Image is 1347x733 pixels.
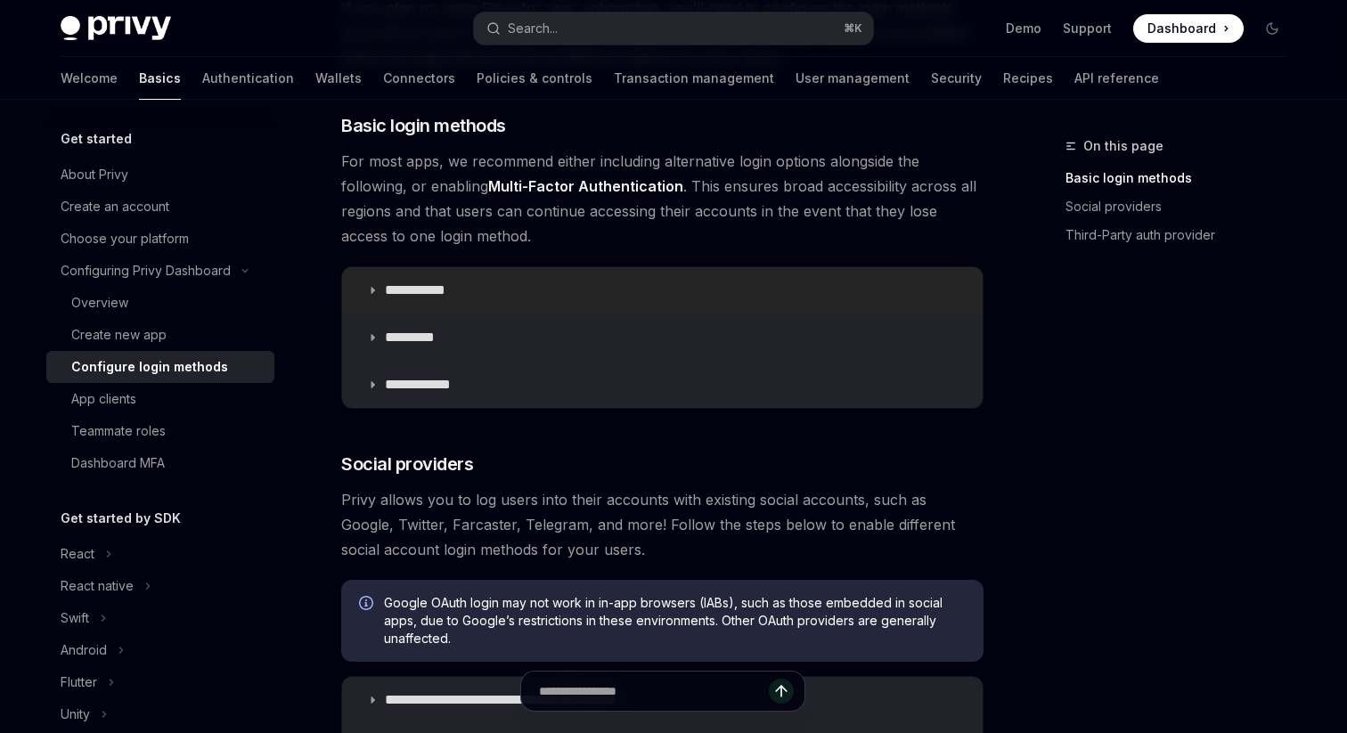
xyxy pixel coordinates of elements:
[1133,14,1244,43] a: Dashboard
[61,543,94,565] div: React
[61,128,132,150] h5: Get started
[71,452,165,474] div: Dashboard MFA
[341,149,984,248] span: For most apps, we recommend either including alternative login options alongside the following, o...
[1006,20,1041,37] a: Demo
[46,383,274,415] a: App clients
[61,260,231,281] div: Configuring Privy Dashboard
[1083,135,1163,157] span: On this page
[931,57,982,100] a: Security
[61,57,118,100] a: Welcome
[315,57,362,100] a: Wallets
[61,508,181,529] h5: Get started by SDK
[341,487,984,562] span: Privy allows you to log users into their accounts with existing social accounts, such as Google, ...
[61,704,90,725] div: Unity
[384,594,966,647] span: Google OAuth login may not work in in-app browsers (IABs), such as those embedded in social apps,...
[614,57,774,100] a: Transaction management
[769,679,794,704] button: Send message
[46,223,274,255] a: Choose your platform
[477,57,592,100] a: Policies & controls
[1258,14,1286,43] button: Toggle dark mode
[1065,164,1301,192] a: Basic login methods
[508,18,558,39] div: Search...
[341,113,506,138] span: Basic login methods
[46,415,274,447] a: Teammate roles
[1063,20,1112,37] a: Support
[61,196,169,217] div: Create an account
[139,57,181,100] a: Basics
[46,287,274,319] a: Overview
[46,351,274,383] a: Configure login methods
[71,292,128,314] div: Overview
[488,177,683,196] a: Multi-Factor Authentication
[61,639,107,661] div: Android
[341,452,473,476] span: Social providers
[71,324,167,346] div: Create new app
[71,388,136,410] div: App clients
[61,672,97,693] div: Flutter
[1065,221,1301,249] a: Third-Party auth provider
[61,607,89,629] div: Swift
[46,319,274,351] a: Create new app
[71,420,166,442] div: Teammate roles
[383,57,455,100] a: Connectors
[61,164,128,185] div: About Privy
[796,57,910,100] a: User management
[1147,20,1216,37] span: Dashboard
[1074,57,1159,100] a: API reference
[1003,57,1053,100] a: Recipes
[61,16,171,41] img: dark logo
[844,21,862,36] span: ⌘ K
[474,12,873,45] button: Search...⌘K
[61,228,189,249] div: Choose your platform
[359,596,377,614] svg: Info
[202,57,294,100] a: Authentication
[46,159,274,191] a: About Privy
[61,575,134,597] div: React native
[1065,192,1301,221] a: Social providers
[46,191,274,223] a: Create an account
[46,447,274,479] a: Dashboard MFA
[71,356,228,378] div: Configure login methods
